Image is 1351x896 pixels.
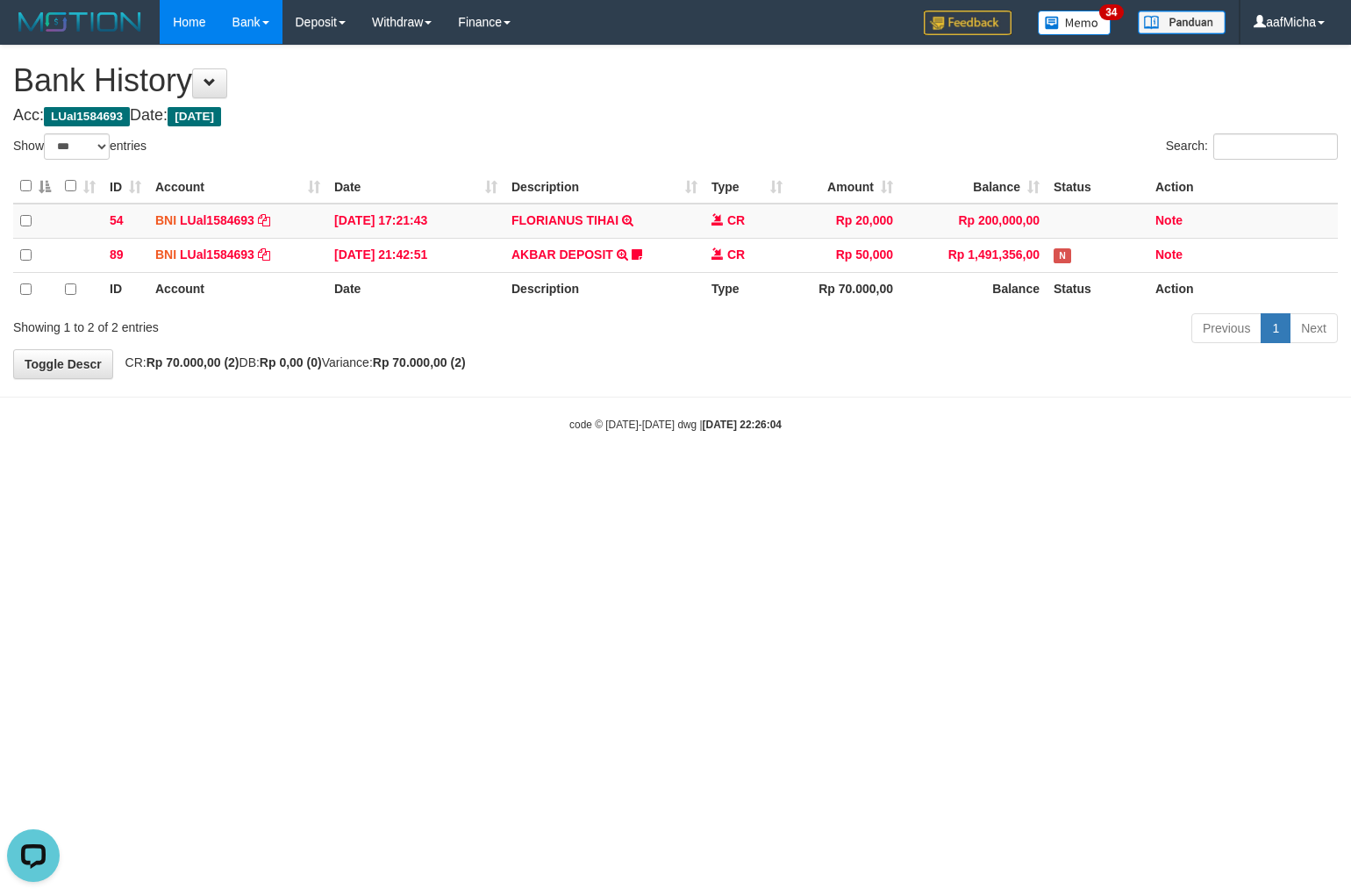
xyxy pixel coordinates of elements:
[103,169,148,204] th: ID: activate to sort column ascending
[13,169,58,204] th: : activate to sort column descending
[155,213,176,227] span: BNI
[1191,313,1262,343] a: Previous
[110,213,124,227] span: 54
[1148,169,1338,204] th: Action
[13,133,147,160] label: Show entries
[58,169,103,204] th: : activate to sort column ascending
[511,213,618,227] a: FLORIANUS TIHAI
[13,107,1338,125] h4: Acc: Date:
[258,213,270,227] a: Copy LUal1584693 to clipboard
[13,9,147,35] img: MOTION_logo.png
[1138,11,1226,34] img: panduan.png
[1290,313,1338,343] a: Next
[260,355,322,369] strong: Rp 0,00 (0)
[727,213,745,227] span: CR
[327,272,504,306] th: Date
[1148,272,1338,306] th: Action
[1047,169,1148,204] th: Status
[180,213,254,227] a: LUal1584693
[569,419,782,431] small: code © [DATE]-[DATE] dwg |
[504,272,704,306] th: Description
[924,11,1011,35] img: Feedback.jpg
[180,247,254,262] a: LUal1584693
[900,238,1047,272] td: Rp 1,491,356,00
[117,355,466,369] span: CR: DB: Variance:
[790,238,900,272] td: Rp 50,000
[1166,133,1338,160] label: Search:
[7,7,60,60] button: Open LiveChat chat widget
[1261,313,1290,343] a: 1
[44,107,130,126] span: LUal1584693
[790,169,900,204] th: Amount: activate to sort column ascending
[327,238,504,272] td: [DATE] 21:42:51
[1038,11,1112,35] img: Button%20Memo.svg
[110,247,124,262] span: 89
[1155,213,1183,227] a: Note
[168,107,221,126] span: [DATE]
[1213,133,1338,160] input: Search:
[790,272,900,306] th: Rp 70.000,00
[790,204,900,239] td: Rp 20,000
[727,247,745,262] span: CR
[148,169,327,204] th: Account: activate to sort column ascending
[1054,248,1071,263] span: Has Note
[1099,4,1123,20] span: 34
[1155,247,1183,262] a: Note
[703,419,782,431] strong: [DATE] 22:26:04
[148,272,327,306] th: Account
[147,355,239,369] strong: Rp 70.000,00 (2)
[704,169,790,204] th: Type: activate to sort column ascending
[511,247,613,262] a: AKBAR DEPOSIT
[327,204,504,239] td: [DATE] 17:21:43
[1047,272,1148,306] th: Status
[900,272,1047,306] th: Balance
[155,247,176,262] span: BNI
[13,312,550,336] div: Showing 1 to 2 of 2 entries
[373,355,466,369] strong: Rp 70.000,00 (2)
[504,169,704,204] th: Description: activate to sort column ascending
[258,247,270,262] a: Copy LUal1584693 to clipboard
[900,204,1047,239] td: Rp 200,000,00
[103,272,148,306] th: ID
[13,63,1338,98] h1: Bank History
[13,349,113,379] a: Toggle Descr
[900,169,1047,204] th: Balance: activate to sort column ascending
[327,169,504,204] th: Date: activate to sort column ascending
[704,272,790,306] th: Type
[44,133,110,160] select: Showentries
